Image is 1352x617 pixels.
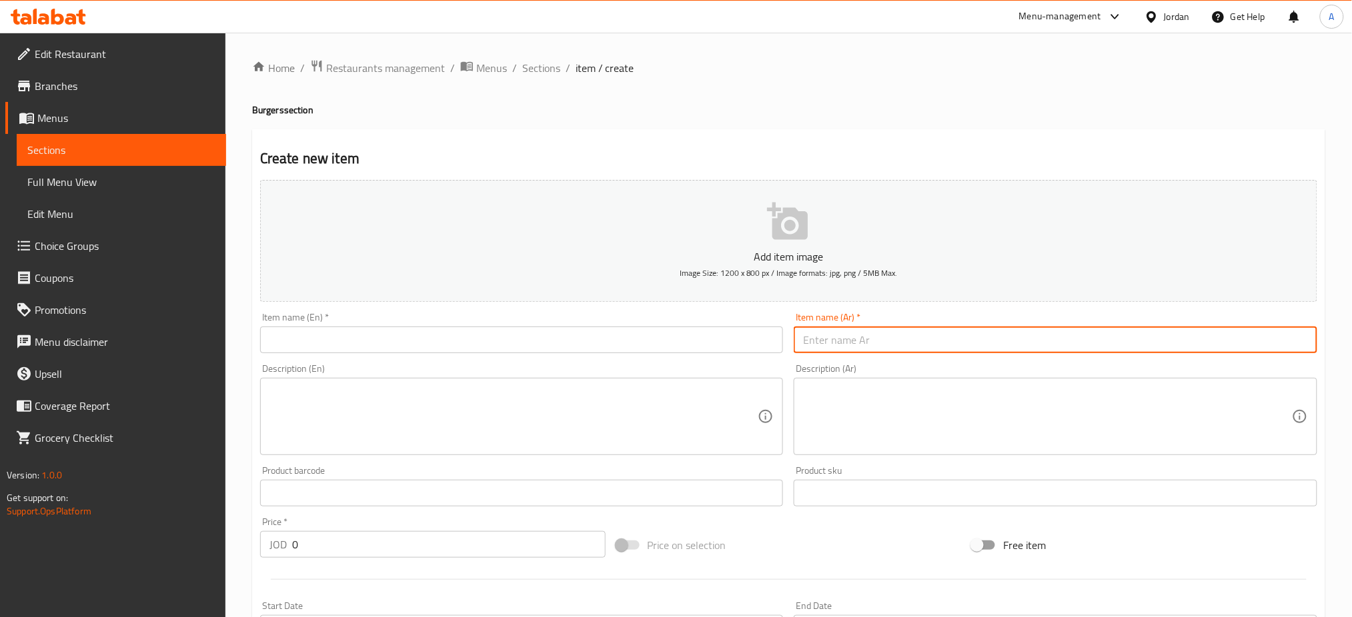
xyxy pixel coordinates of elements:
a: Choice Groups [5,230,226,262]
div: Menu-management [1019,9,1101,25]
h4: Burgers section [252,103,1325,117]
a: Grocery Checklist [5,422,226,454]
span: Menus [476,60,507,76]
span: Edit Menu [27,206,215,222]
span: Version: [7,466,39,484]
a: Menu disclaimer [5,326,226,358]
span: Full Menu View [27,174,215,190]
p: JOD [269,536,287,552]
span: Get support on: [7,489,68,506]
li: / [300,60,305,76]
a: Coverage Report [5,390,226,422]
span: Price on selection [648,537,726,553]
input: Please enter price [292,531,606,558]
span: 1.0.0 [41,466,62,484]
span: Free item [1003,537,1046,553]
a: Restaurants management [310,59,445,77]
span: Promotions [35,302,215,318]
span: Sections [27,142,215,158]
span: Restaurants management [326,60,445,76]
span: Choice Groups [35,238,215,254]
a: Support.OpsPlatform [7,502,91,520]
a: Edit Restaurant [5,38,226,70]
h2: Create new item [260,149,1317,169]
span: Coupons [35,270,215,286]
a: Sections [522,60,560,76]
span: Coverage Report [35,398,215,414]
span: Image Size: 1200 x 800 px / Image formats: jpg, png / 5MB Max. [680,265,898,281]
li: / [566,60,570,76]
nav: breadcrumb [252,59,1325,77]
a: Coupons [5,262,226,294]
input: Please enter product sku [794,480,1317,506]
a: Upsell [5,358,226,390]
a: Home [252,60,295,76]
button: Add item imageImage Size: 1200 x 800 px / Image formats: jpg, png / 5MB Max. [260,180,1317,302]
a: Edit Menu [17,198,226,230]
span: Grocery Checklist [35,430,215,446]
span: A [1329,9,1335,24]
a: Menus [460,59,507,77]
p: Add item image [281,249,1297,265]
li: / [450,60,455,76]
span: Edit Restaurant [35,46,215,62]
a: Sections [17,134,226,166]
input: Enter name Ar [794,326,1317,353]
span: Menu disclaimer [35,334,215,350]
div: Jordan [1164,9,1190,24]
span: Menus [37,110,215,126]
li: / [512,60,517,76]
a: Promotions [5,294,226,326]
a: Full Menu View [17,166,226,198]
span: item / create [576,60,634,76]
span: Branches [35,78,215,94]
input: Enter name En [260,326,784,353]
span: Upsell [35,366,215,382]
a: Menus [5,102,226,134]
a: Branches [5,70,226,102]
input: Please enter product barcode [260,480,784,506]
